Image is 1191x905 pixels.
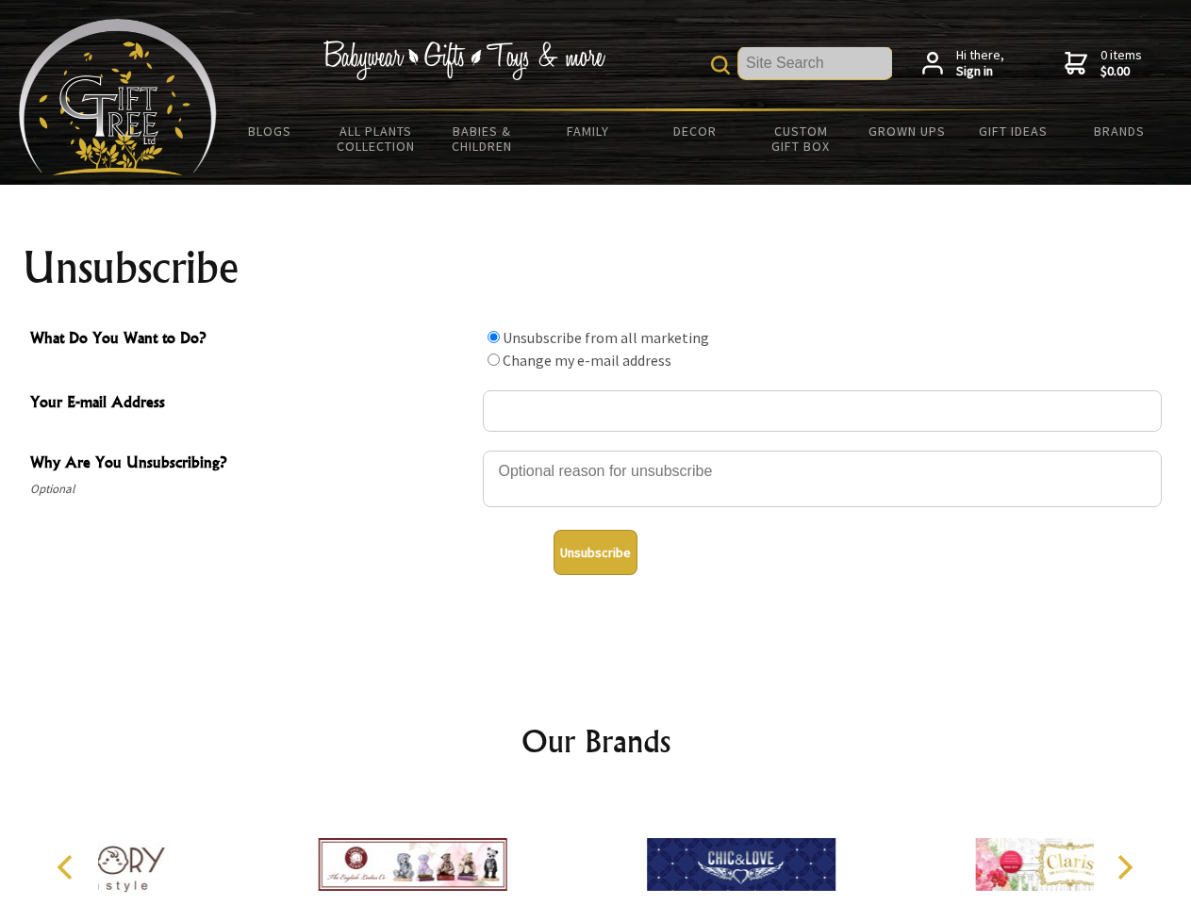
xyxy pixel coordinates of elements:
[554,530,637,575] button: Unsubscribe
[323,111,430,166] a: All Plants Collection
[38,718,1154,764] h2: Our Brands
[503,351,671,370] label: Change my e-mail address
[1100,46,1142,80] span: 0 items
[1067,111,1173,151] a: Brands
[956,47,1004,80] span: Hi there,
[30,326,473,354] span: What Do You Want to Do?
[323,41,605,80] img: Babywear - Gifts - Toys & more
[922,47,1004,80] a: Hi there,Sign in
[1103,847,1145,888] button: Next
[853,111,960,151] a: Grown Ups
[738,47,892,79] input: Site Search
[488,354,500,366] input: What Do You Want to Do?
[30,390,473,418] span: Your E-mail Address
[23,245,1169,290] h1: Unsubscribe
[483,451,1162,507] textarea: Why Are You Unsubscribing?
[748,111,854,166] a: Custom Gift Box
[956,63,1004,80] strong: Sign in
[960,111,1067,151] a: Gift Ideas
[1065,47,1142,80] a: 0 items$0.00
[711,56,730,74] img: product search
[488,331,500,343] input: What Do You Want to Do?
[217,111,323,151] a: BLOGS
[641,111,748,151] a: Decor
[19,19,217,175] img: Babyware - Gifts - Toys and more...
[30,478,473,501] span: Optional
[503,328,709,347] label: Unsubscribe from all marketing
[1100,63,1142,80] strong: $0.00
[536,111,642,151] a: Family
[47,847,89,888] button: Previous
[483,390,1162,432] input: Your E-mail Address
[30,451,473,478] span: Why Are You Unsubscribing?
[429,111,536,166] a: Babies & Children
